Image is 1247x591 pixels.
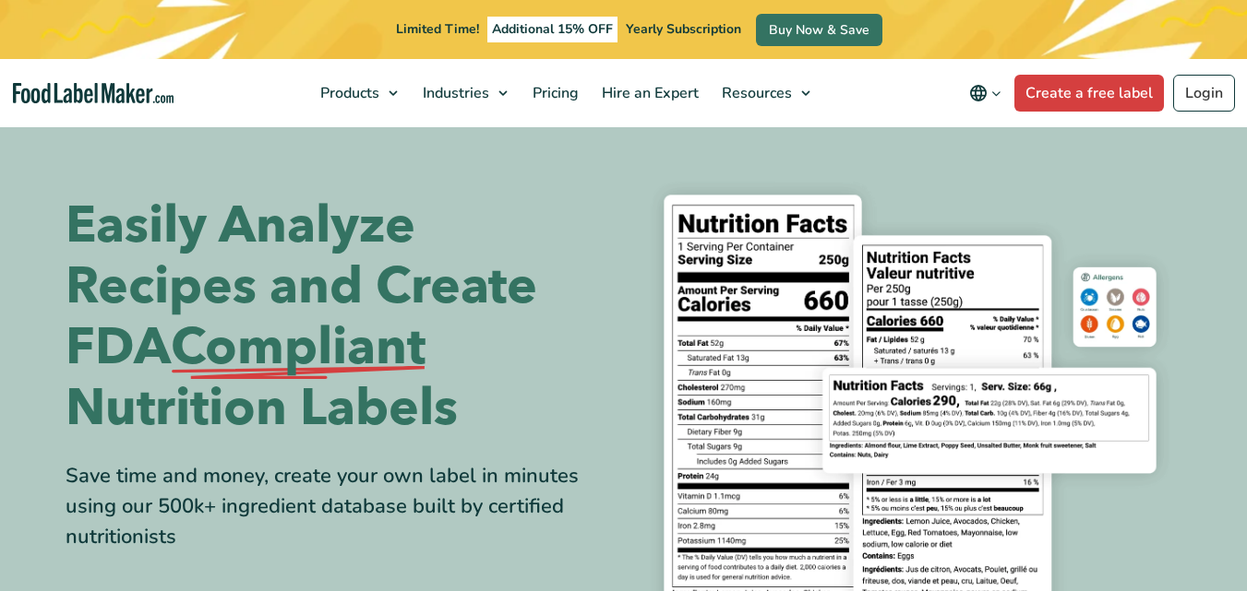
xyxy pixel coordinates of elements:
[1173,75,1235,112] a: Login
[956,75,1014,112] button: Change language
[716,83,794,103] span: Resources
[487,17,618,42] span: Additional 15% OFF
[412,59,517,127] a: Industries
[66,461,610,552] div: Save time and money, create your own label in minutes using our 500k+ ingredient database built b...
[756,14,882,46] a: Buy Now & Save
[315,83,381,103] span: Products
[591,59,706,127] a: Hire an Expert
[396,20,479,38] span: Limited Time!
[596,83,701,103] span: Hire an Expert
[1014,75,1164,112] a: Create a free label
[711,59,820,127] a: Resources
[66,195,610,439] h1: Easily Analyze Recipes and Create FDA Nutrition Labels
[626,20,741,38] span: Yearly Subscription
[522,59,586,127] a: Pricing
[527,83,581,103] span: Pricing
[309,59,407,127] a: Products
[171,317,426,378] span: Compliant
[417,83,491,103] span: Industries
[13,83,174,104] a: Food Label Maker homepage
